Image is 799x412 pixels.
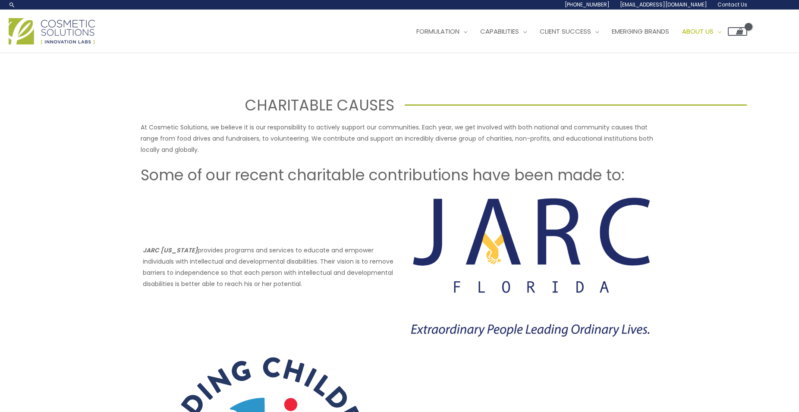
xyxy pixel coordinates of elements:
a: Capabilities [474,19,533,44]
span: Contact Us [717,1,747,8]
a: View Shopping Cart, empty [728,27,747,36]
a: About Us [676,19,728,44]
nav: Site Navigation [403,19,747,44]
span: Client Success [540,27,591,36]
h1: CHARITABLE CAUSES [52,94,394,116]
span: About Us [682,27,714,36]
a: Client Success [533,19,605,44]
span: Formulation [416,27,459,36]
a: Emerging Brands [605,19,676,44]
p: At Cosmetic Solutions, we believe it is our responsibility to actively support our communities. E... [141,122,658,155]
strong: JARC [US_STATE] [143,246,198,255]
a: Search icon link [9,1,16,8]
img: Cosmetic Solutions Logo [9,18,95,44]
img: Charitable Causes JARC Florida Logo [405,195,656,339]
span: [PHONE_NUMBER] [565,1,610,8]
span: Emerging Brands [612,27,669,36]
span: [EMAIL_ADDRESS][DOMAIN_NAME] [620,1,707,8]
h2: Some of our recent charitable contributions have been made to: [141,165,658,185]
p: provides programs and services to educate and empower individuals with intellectual and developme... [143,245,394,289]
a: Formulation [410,19,474,44]
span: Capabilities [480,27,519,36]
